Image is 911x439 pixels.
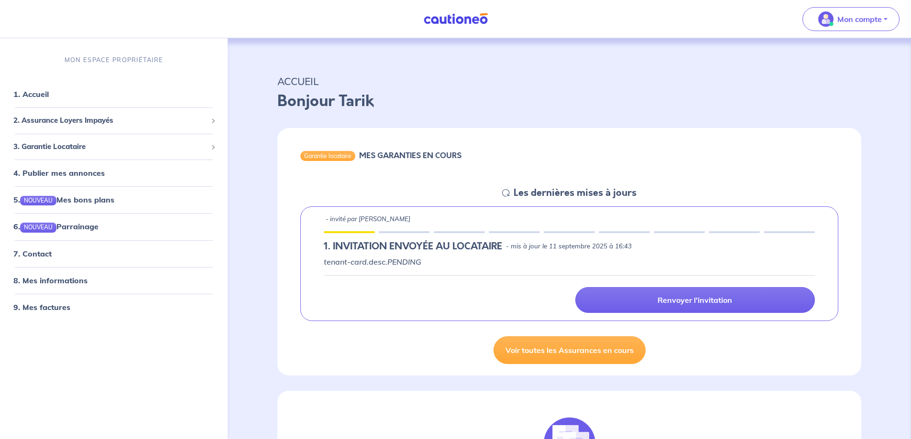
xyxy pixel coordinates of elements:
button: illu_account_valid_menu.svgMon compte [802,7,900,31]
a: 1. Accueil [13,89,49,99]
a: 6.NOUVEAUParrainage [13,222,99,231]
span: 2. Assurance Loyers Impayés [13,115,207,126]
a: 5.NOUVEAUMes bons plans [13,195,114,204]
div: 1. Accueil [4,85,224,104]
p: Mon compte [837,13,882,25]
div: 9. Mes factures [4,297,224,316]
h5: 1.︎ INVITATION ENVOYÉE AU LOCATAIRE [324,241,502,252]
img: Cautioneo [420,13,492,25]
img: illu_account_valid_menu.svg [818,11,834,27]
a: Voir toutes les Assurances en cours [494,336,646,364]
h6: MES GARANTIES EN COURS [359,151,461,160]
a: Renvoyer l'invitation [575,287,815,313]
a: 7. Contact [13,248,52,258]
div: state: PENDING, Context: IN-LANDLORD [324,241,815,252]
p: Bonjour Tarik [277,90,861,113]
div: 5.NOUVEAUMes bons plans [4,190,224,209]
p: - invité par [PERSON_NAME] [326,214,410,224]
p: ACCUEIL [277,73,861,90]
p: - mis à jour le 11 septembre 2025 à 16:43 [506,242,632,251]
a: 4. Publier mes annonces [13,168,105,178]
div: 3. Garantie Locataire [4,138,224,156]
a: 9. Mes factures [13,302,70,311]
a: 8. Mes informations [13,275,88,285]
p: tenant-card.desc.PENDING [324,256,815,268]
div: 8. Mes informations [4,270,224,289]
div: 7. Contact [4,244,224,263]
p: MON ESPACE PROPRIÉTAIRE [65,55,163,64]
div: Garantie locataire [300,151,355,161]
div: 6.NOUVEAUParrainage [4,217,224,236]
p: Renvoyer l'invitation [658,295,732,305]
span: 3. Garantie Locataire [13,141,207,152]
div: 4. Publier mes annonces [4,163,224,182]
h5: Les dernières mises à jours [514,187,637,199]
div: 2. Assurance Loyers Impayés [4,111,224,130]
